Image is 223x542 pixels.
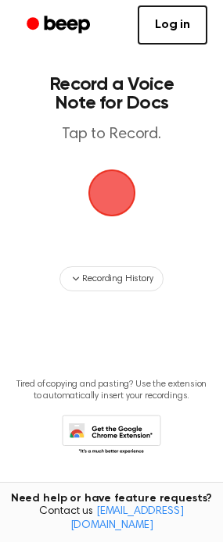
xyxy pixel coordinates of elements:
p: Tired of copying and pasting? Use the extension to automatically insert your recordings. [13,379,210,402]
a: Beep [16,10,104,41]
p: Tap to Record. [28,125,195,144]
img: Beep Logo [88,169,135,216]
h1: Record a Voice Note for Docs [28,75,195,112]
a: [EMAIL_ADDRESS][DOMAIN_NAME] [70,506,184,531]
span: Contact us [9,505,214,533]
a: Log in [138,5,207,45]
button: Recording History [59,266,163,291]
span: Recording History [82,272,153,286]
